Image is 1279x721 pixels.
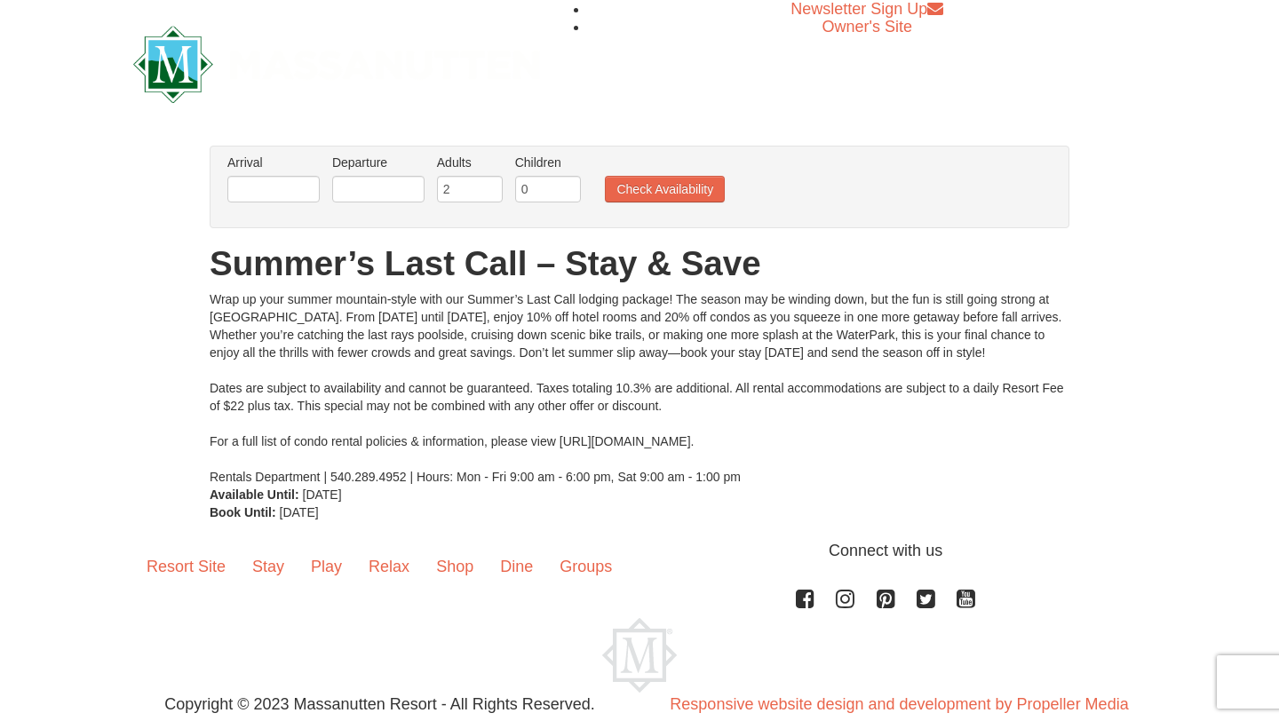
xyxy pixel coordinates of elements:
span: [DATE] [280,505,319,519]
a: Relax [355,539,423,594]
a: Groups [546,539,625,594]
label: Children [515,154,581,171]
label: Adults [437,154,503,171]
img: Massanutten Resort Logo [602,618,677,693]
strong: Book Until: [210,505,276,519]
label: Departure [332,154,425,171]
a: Dine [487,539,546,594]
a: Massanutten Resort [133,41,540,83]
h1: Summer’s Last Call – Stay & Save [210,246,1069,281]
a: Resort Site [133,539,239,594]
a: Shop [423,539,487,594]
label: Arrival [227,154,320,171]
a: Play [298,539,355,594]
div: Wrap up your summer mountain-style with our Summer’s Last Call lodging package! The season may be... [210,290,1069,486]
span: [DATE] [303,487,342,502]
button: Check Availability [605,176,725,202]
img: Massanutten Resort Logo [133,26,540,103]
a: Stay [239,539,298,594]
p: Connect with us [133,539,1146,563]
p: Copyright © 2023 Massanutten Resort - All Rights Reserved. [120,693,639,717]
a: Owner's Site [822,18,912,36]
strong: Available Until: [210,487,299,502]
